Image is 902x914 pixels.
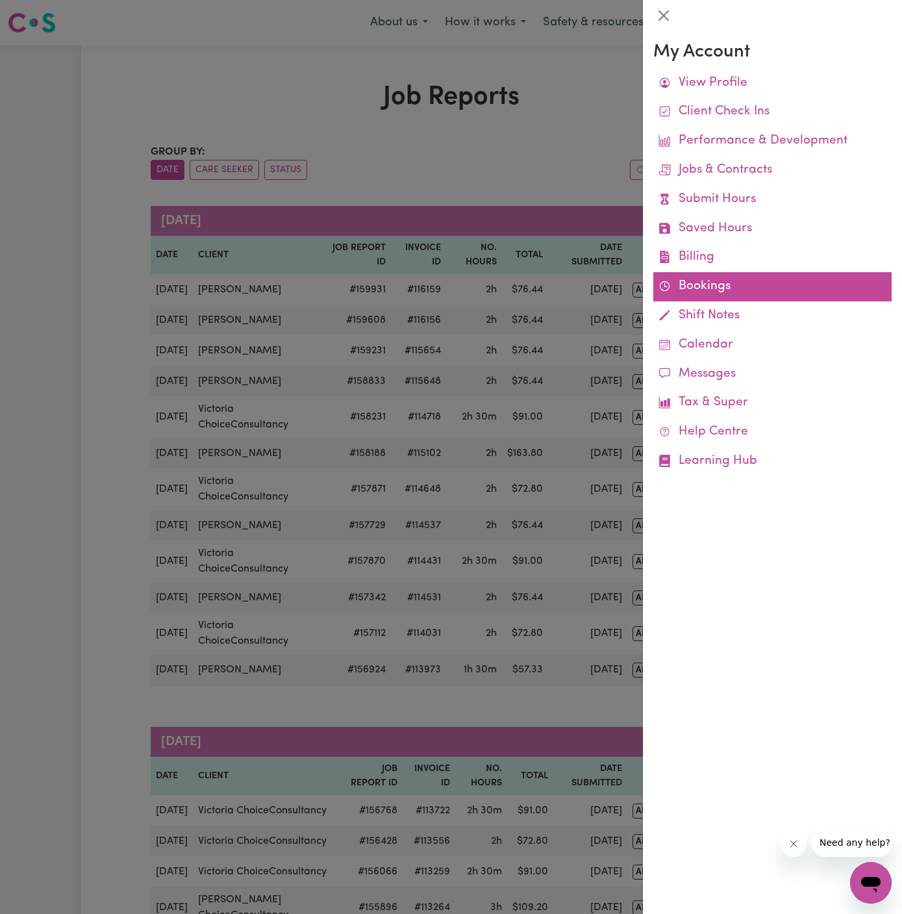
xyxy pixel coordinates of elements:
[653,127,892,156] a: Performance & Development
[653,156,892,185] a: Jobs & Contracts
[653,272,892,301] a: Bookings
[653,97,892,127] a: Client Check Ins
[653,301,892,331] a: Shift Notes
[653,331,892,360] a: Calendar
[653,69,892,98] a: View Profile
[653,243,892,272] a: Billing
[781,831,807,857] iframe: Close message
[653,447,892,476] a: Learning Hub
[653,42,892,64] h3: My Account
[850,862,892,904] iframe: Button to launch messaging window
[653,360,892,389] a: Messages
[653,214,892,244] a: Saved Hours
[653,185,892,214] a: Submit Hours
[653,5,674,26] button: Close
[653,388,892,418] a: Tax & Super
[653,418,892,447] a: Help Centre
[812,828,892,857] iframe: Message from company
